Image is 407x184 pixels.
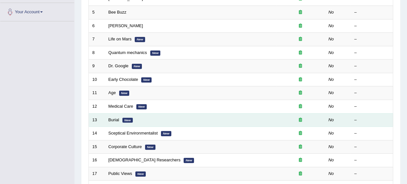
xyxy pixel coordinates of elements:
a: Burial [108,117,119,122]
em: No [328,144,334,149]
em: No [328,37,334,41]
div: Exam occurring question [280,157,321,163]
em: No [328,157,334,162]
div: – [354,144,389,150]
div: Exam occurring question [280,50,321,56]
div: Exam occurring question [280,77,321,83]
div: Exam occurring question [280,171,321,177]
div: – [354,171,389,177]
em: New [122,118,133,123]
em: New [141,77,152,82]
td: 11 [89,86,105,100]
a: Public Views [108,171,132,176]
em: No [328,23,334,28]
a: Early Chocolate [108,77,138,82]
div: Exam occurring question [280,117,321,123]
div: – [354,9,389,16]
td: 8 [89,46,105,60]
td: 13 [89,113,105,127]
td: 10 [89,73,105,86]
a: Corporate Culture [108,144,142,149]
em: New [136,104,147,109]
em: No [328,63,334,68]
a: Dr. Google [108,63,129,68]
td: 16 [89,154,105,167]
em: No [328,104,334,109]
div: – [354,23,389,29]
em: No [328,77,334,82]
div: Exam occurring question [280,23,321,29]
a: Life on Mars [108,37,132,41]
div: – [354,103,389,110]
td: 15 [89,140,105,154]
div: – [354,90,389,96]
a: Age [108,90,116,95]
em: New [132,64,142,69]
td: 9 [89,60,105,73]
em: New [150,50,161,56]
em: New [161,131,171,136]
a: Sceptical Environmentalist [108,131,158,135]
td: 5 [89,6,105,19]
em: New [119,91,130,96]
a: Medical Care [108,104,133,109]
em: No [328,10,334,15]
div: Exam occurring question [280,90,321,96]
em: No [328,171,334,176]
a: Bee Buzz [108,10,127,15]
div: Exam occurring question [280,36,321,42]
td: 7 [89,33,105,46]
div: Exam occurring question [280,63,321,69]
a: [PERSON_NAME] [108,23,143,28]
em: No [328,50,334,55]
td: 6 [89,19,105,33]
div: – [354,77,389,83]
div: – [354,117,389,123]
div: – [354,36,389,42]
div: Exam occurring question [280,130,321,136]
em: New [135,37,145,42]
div: – [354,157,389,163]
td: 12 [89,100,105,113]
td: 14 [89,127,105,140]
td: 17 [89,167,105,180]
em: New [184,158,194,163]
em: No [328,90,334,95]
em: No [328,117,334,122]
div: – [354,63,389,69]
div: Exam occurring question [280,144,321,150]
em: No [328,131,334,135]
div: – [354,130,389,136]
div: Exam occurring question [280,103,321,110]
em: New [135,171,146,177]
div: – [354,50,389,56]
a: Your Account [0,3,74,19]
a: [DEMOGRAPHIC_DATA] Researchers [108,157,181,162]
div: Exam occurring question [280,9,321,16]
em: New [145,145,155,150]
a: Quantum mechanics [108,50,147,55]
